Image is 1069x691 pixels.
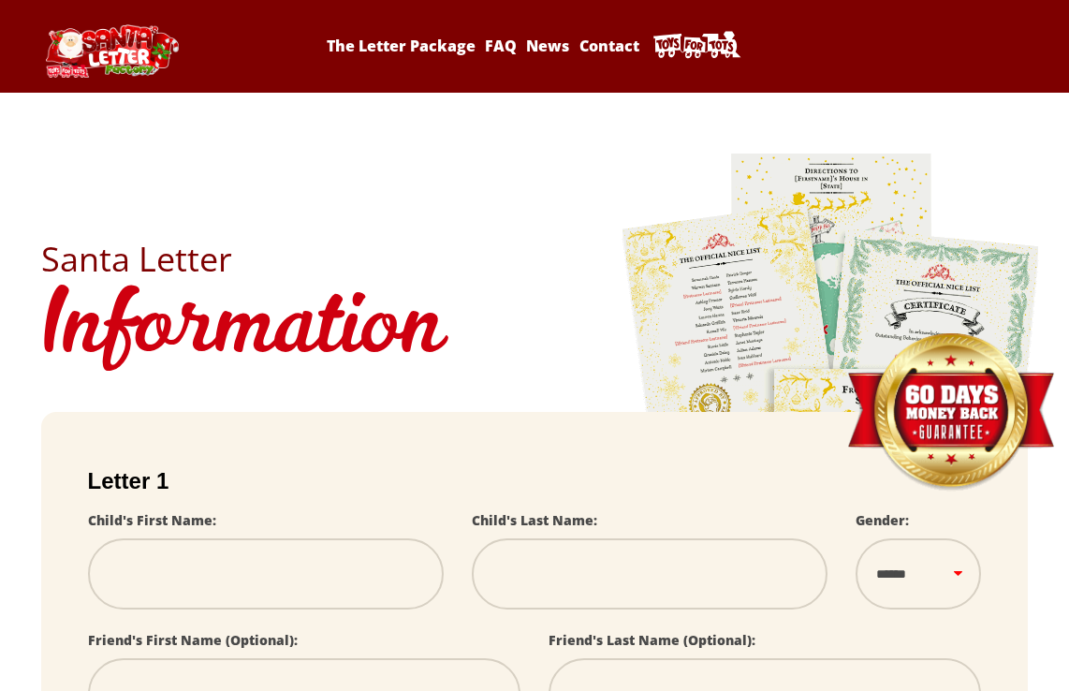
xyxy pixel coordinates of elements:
[523,36,572,56] a: News
[577,36,642,56] a: Contact
[88,631,298,649] label: Friend's First Name (Optional):
[88,468,982,494] h2: Letter 1
[482,36,520,56] a: FAQ
[856,511,909,529] label: Gender:
[41,24,182,78] img: Santa Letter Logo
[88,511,216,529] label: Child's First Name:
[472,511,597,529] label: Child's Last Name:
[549,631,755,649] label: Friend's Last Name (Optional):
[41,276,1029,384] h1: Information
[845,332,1056,493] img: Money Back Guarantee
[324,36,478,56] a: The Letter Package
[621,151,1042,674] img: letters.png
[41,243,1029,276] h2: Santa Letter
